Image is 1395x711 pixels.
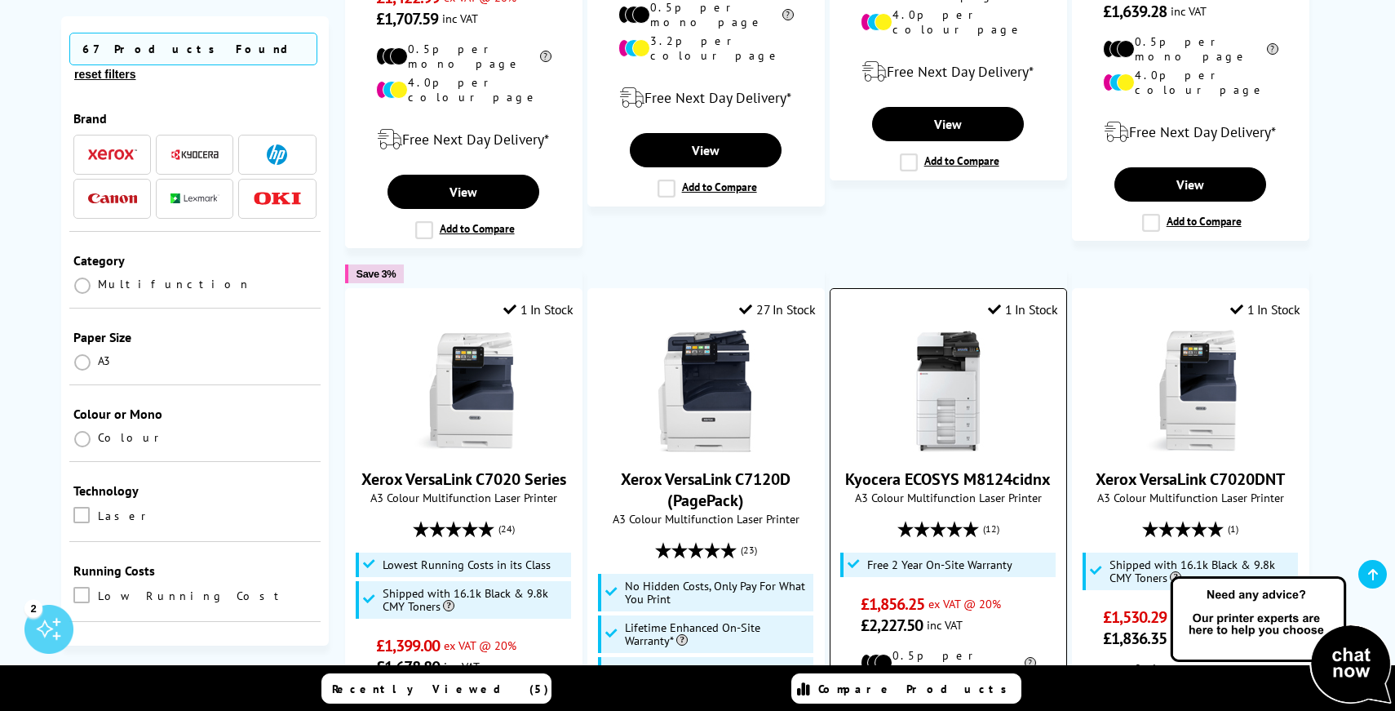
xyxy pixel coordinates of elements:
a: Xerox VersaLink C7020DNT [1129,439,1251,455]
span: Low Running Cost [98,587,286,605]
a: Xerox VersaLink C7120D (PagePack) [621,469,790,511]
div: Category [73,252,317,269]
div: 2 [24,599,42,617]
span: (12) [983,513,999,544]
a: Xerox VersaLink C7020 Series [402,439,525,455]
span: Multifunction [98,277,251,291]
img: Lexmark [170,194,219,204]
span: £1,836.35 [1103,628,1167,649]
img: Kyocera [170,149,219,161]
span: Laser [98,507,153,525]
div: modal_delivery [354,117,573,162]
div: Running Costs [73,562,317,579]
button: Save 3% [345,264,404,283]
li: 0.5p per mono page [376,42,551,71]
div: Connectivity [73,642,317,659]
div: 27 In Stock [739,301,815,318]
span: (24) [498,513,515,544]
span: Recently Viewed (5) [332,682,549,696]
button: HP [248,144,307,166]
span: Shipped with 16.1k Black & 9.8k CMY Toners [1109,558,1294,584]
button: reset filters [69,67,140,82]
a: Kyocera ECOSYS M8124cidnx [845,469,1051,490]
span: A3 Colour Multifunction Laser Printer [839,490,1058,505]
a: Kyocera ECOSYS M8124cidnx [887,439,1009,455]
div: Colour or Mono [73,406,317,422]
span: A3 Colour Multifunction Laser Printer [596,511,816,527]
span: ex VAT @ 20% [928,596,1001,611]
span: £1,530.29 [1103,607,1167,628]
a: Compare Products [791,673,1021,704]
span: Compare Products [818,682,1016,696]
span: Save 3% [356,268,396,280]
span: Lifetime Enhanced On-Site Warranty* [625,621,809,647]
li: 0.5p per mono page [861,648,1036,678]
img: Canon [88,193,137,204]
img: OKI [253,192,302,206]
li: 4.0p per colour page [1103,68,1278,97]
span: Free 2 Year On-Site Warranty [867,558,1012,571]
span: £1,678.80 [376,656,441,678]
span: Lowest Running Costs in its Class [383,558,551,571]
li: 0.6p per mono page [1103,661,1278,691]
li: 0.5p per mono page [1103,34,1278,64]
div: 1 In Stock [988,301,1058,318]
span: A3 Colour Multifunction Laser Printer [354,490,573,505]
span: inc VAT [1171,3,1207,19]
img: Xerox VersaLink C7020DNT [1129,330,1251,452]
span: £1,399.00 [376,635,441,656]
img: Kyocera ECOSYS M8124cidnx [887,330,1009,452]
span: Low Fixed Cost Per Page Including All Cartridges [625,663,809,689]
span: No Hidden Costs, Only Pay For What You Print [625,580,809,606]
a: Xerox VersaLink C7020DNT [1096,469,1285,490]
span: A3 [98,353,113,368]
a: Recently Viewed (5) [321,673,551,704]
a: View [387,175,539,209]
span: £1,639.28 [1103,1,1167,22]
button: Lexmark [166,188,224,210]
a: Xerox VersaLink C7020 Series [361,469,566,490]
span: £2,227.50 [861,615,923,636]
label: Add to Compare [415,221,515,239]
div: modal_delivery [1081,109,1300,155]
img: Xerox [88,149,137,161]
label: Add to Compare [900,153,999,171]
span: (23) [741,535,757,566]
button: OKI [248,188,307,210]
img: Xerox VersaLink C7020 Series [402,330,525,452]
button: Kyocera [166,144,224,166]
a: View [872,107,1024,141]
span: £1,856.25 [861,593,925,615]
span: Shipped with 16.1k Black & 9.8k CMY Toners [383,587,567,613]
img: HP [267,144,287,165]
img: Open Live Chat window [1167,574,1395,708]
span: inc VAT [442,11,478,26]
a: View [1114,167,1266,202]
div: modal_delivery [596,75,816,121]
span: Colour [98,430,166,445]
div: 1 In Stock [503,301,573,318]
span: inc VAT [927,617,963,633]
span: 67 Products Found [69,33,317,65]
button: Canon [83,188,142,210]
span: ex VAT @ 20% [444,638,516,653]
span: A3 Colour Multifunction Laser Printer [1081,490,1300,505]
div: Brand [73,110,317,127]
span: £1,707.59 [376,8,439,29]
label: Add to Compare [1142,214,1242,232]
span: inc VAT [444,659,480,674]
img: Xerox VersaLink C7120D (PagePack) [644,330,767,452]
span: (1) [1228,513,1238,544]
div: 1 In Stock [1230,301,1300,318]
a: View [630,133,782,167]
li: 4.0p per colour page [376,75,551,104]
button: Xerox [83,144,142,166]
li: 3.2p per colour page [618,33,794,63]
div: modal_delivery [839,49,1058,95]
li: 4.0p per colour page [861,7,1036,37]
div: Paper Size [73,329,317,345]
label: Add to Compare [658,180,757,198]
div: Technology [73,482,317,499]
a: Xerox VersaLink C7120D (PagePack) [644,439,767,455]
